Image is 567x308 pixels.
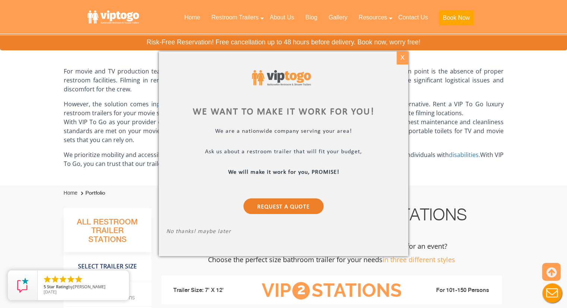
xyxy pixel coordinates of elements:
li:  [43,275,52,284]
a: Request a Quote [243,199,324,214]
span: [PERSON_NAME] [73,284,105,289]
span: 5 [44,284,46,289]
p: No thanks! maybe later [166,229,401,237]
li:  [66,275,75,284]
p: We are a nationwide company serving your area! [166,128,401,137]
span: by [44,285,123,290]
span: Star Rating [47,284,68,289]
div: We want to make it work for you! [166,108,401,117]
img: Review Rating [15,278,30,293]
span: [DATE] [44,289,57,295]
button: Live Chat [537,278,567,308]
li:  [59,275,67,284]
p: Ask us about a restroom trailer that will fit your budget, [166,149,401,157]
div: X [397,51,408,64]
li:  [74,275,83,284]
li:  [51,275,60,284]
b: We will make it work for you, PROMISE! [228,170,339,176]
img: viptogo logo [252,70,311,85]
